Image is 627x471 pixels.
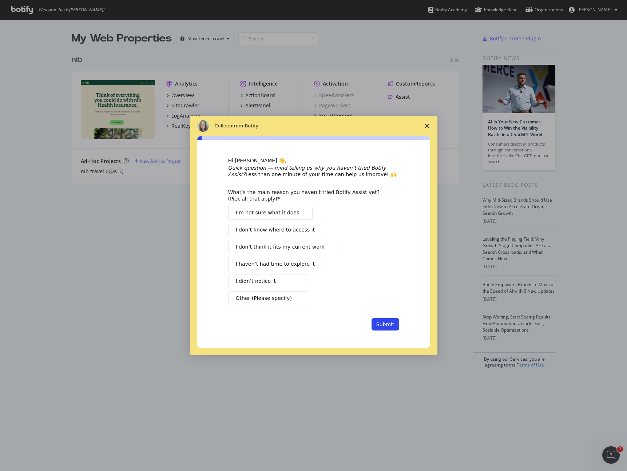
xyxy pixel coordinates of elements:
[417,116,437,136] span: Close survey
[228,165,399,178] div: Less than one minute of your time can help us improve! 🙌
[236,260,315,268] span: I haven’t had time to explore it
[228,240,338,254] button: I don’t think it fits my current work
[236,226,315,234] span: I don’t know where to access it
[236,209,299,217] span: I’m not sure what it does
[236,243,325,251] span: I don’t think it fits my current work
[236,294,292,302] span: Other (Please specify)
[197,120,209,132] img: Profile image for Colleen
[215,123,233,128] span: Colleen
[372,318,399,331] button: Submit
[228,274,308,288] button: I didn’t notice it
[236,277,276,285] span: I didn’t notice it
[232,123,258,128] span: from Botify
[228,165,386,177] i: Quick question — mind telling us why you haven’t tried Botify Assist?
[228,206,313,220] button: I’m not sure what it does
[228,291,308,305] button: Other (Please specify)
[228,189,388,202] div: What’s the main reason you haven’t tried Botify Assist yet? (Pick all that apply)
[228,223,329,237] button: I don’t know where to access it
[228,257,328,271] button: I haven’t had time to explore it
[228,157,399,165] div: Hi [PERSON_NAME] 👋,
